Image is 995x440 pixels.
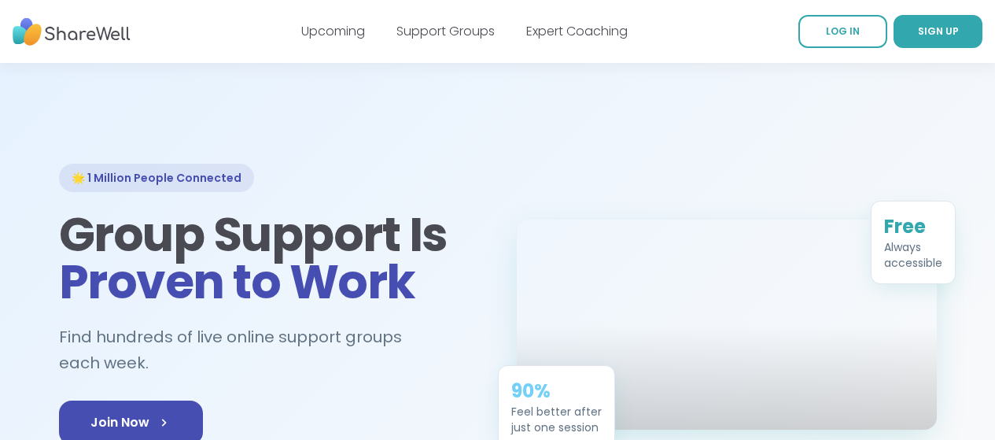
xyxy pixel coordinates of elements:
[884,239,942,271] div: Always accessible
[13,10,131,54] img: ShareWell Nav Logo
[526,22,628,40] a: Expert Coaching
[59,164,254,192] div: 🌟 1 Million People Connected
[59,211,479,305] h1: Group Support Is
[90,413,171,432] span: Join Now
[59,249,415,315] span: Proven to Work
[918,24,959,38] span: SIGN UP
[396,22,495,40] a: Support Groups
[59,324,479,375] h2: Find hundreds of live online support groups each week.
[511,404,602,435] div: Feel better after just one session
[301,22,365,40] a: Upcoming
[826,24,860,38] span: LOG IN
[511,379,602,404] div: 90%
[894,15,982,48] a: SIGN UP
[884,214,942,239] div: Free
[798,15,887,48] a: LOG IN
